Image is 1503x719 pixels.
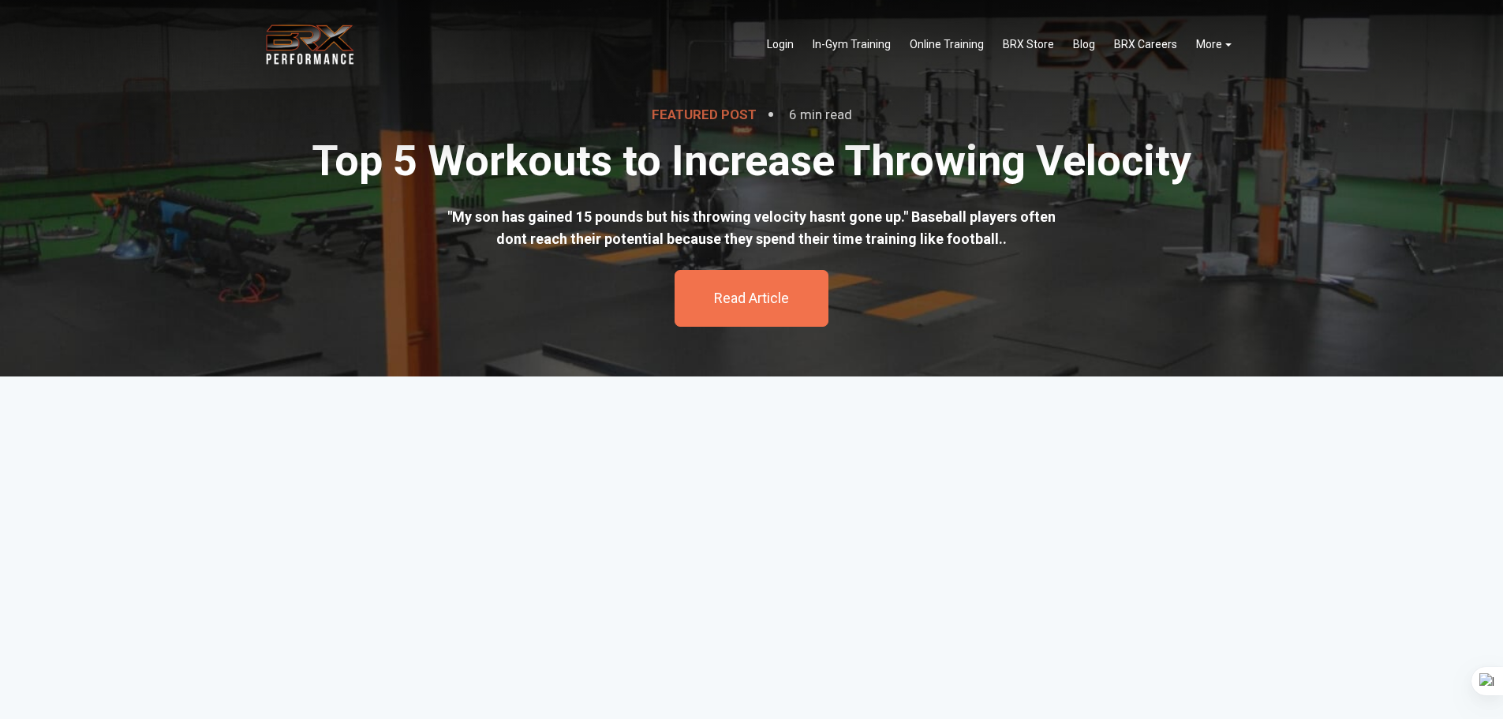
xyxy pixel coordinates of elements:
a: Login [757,28,803,61]
a: BRX Store [993,28,1064,61]
a: BRX Careers [1105,28,1187,61]
a: More [1187,28,1241,61]
a: Online Training [900,28,993,61]
img: BRX Transparent Logo-2 [263,21,357,69]
div: Navigation Menu [757,28,1241,61]
a: In-Gym Training [803,28,900,61]
a: Blog [1064,28,1105,61]
a: Read Article [714,290,789,307]
span: "My son has gained 15 pounds but his throwing velocity hasnt gone up." Baseball players often don... [447,208,1056,247]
